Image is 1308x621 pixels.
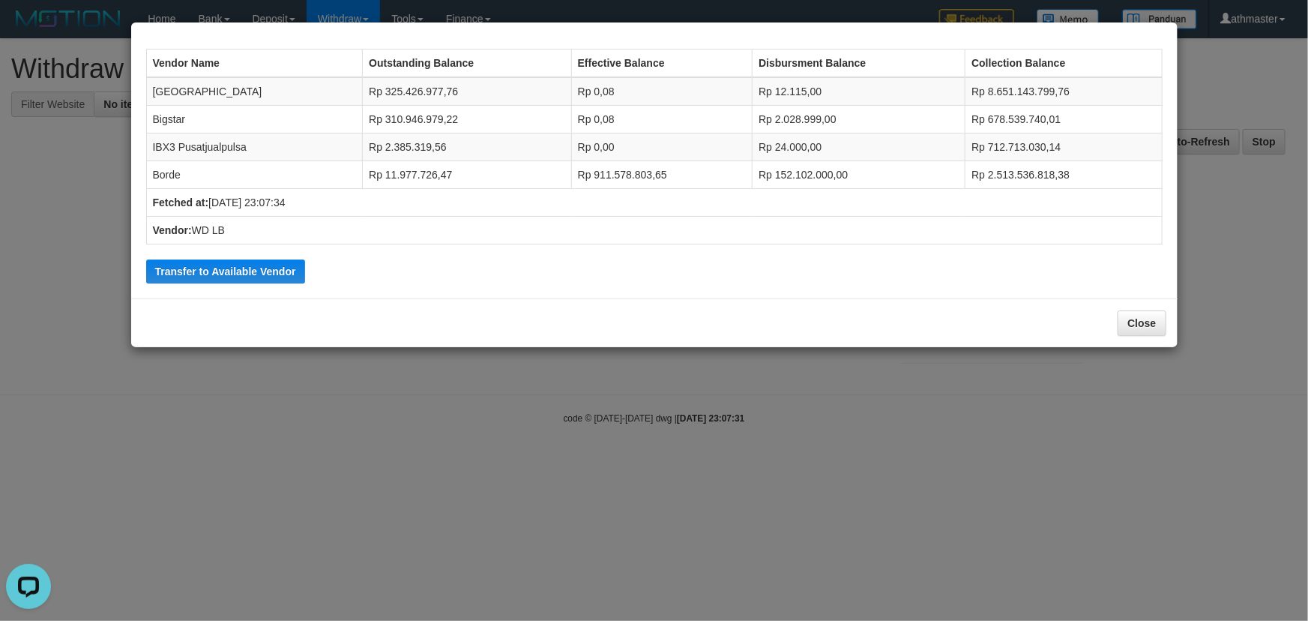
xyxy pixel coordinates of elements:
button: Close [1118,310,1166,336]
td: Bigstar [146,106,363,133]
td: Rp 310.946.979,22 [363,106,572,133]
td: [GEOGRAPHIC_DATA] [146,77,363,106]
td: Rp 2.028.999,00 [753,106,965,133]
th: Disbursment Balance [753,49,965,78]
td: Borde [146,161,363,189]
b: Vendor: [153,224,192,236]
td: Rp 325.426.977,76 [363,77,572,106]
th: Vendor Name [146,49,363,78]
button: Transfer to Available Vendor [146,259,305,283]
th: Outstanding Balance [363,49,572,78]
td: Rp 678.539.740,01 [965,106,1162,133]
td: Rp 0,08 [571,106,752,133]
button: Open LiveChat chat widget [6,6,51,51]
td: Rp 712.713.030,14 [965,133,1162,161]
td: WD LB [146,217,1162,244]
td: Rp 0,08 [571,77,752,106]
td: IBX3 Pusatjualpulsa [146,133,363,161]
th: Effective Balance [571,49,752,78]
th: Collection Balance [965,49,1162,78]
td: Rp 8.651.143.799,76 [965,77,1162,106]
td: Rp 12.115,00 [753,77,965,106]
td: Rp 11.977.726,47 [363,161,572,189]
td: Rp 2.385.319,56 [363,133,572,161]
td: Rp 24.000,00 [753,133,965,161]
td: Rp 0,00 [571,133,752,161]
td: Rp 2.513.536.818,38 [965,161,1162,189]
td: Rp 152.102.000,00 [753,161,965,189]
td: Rp 911.578.803,65 [571,161,752,189]
td: [DATE] 23:07:34 [146,189,1162,217]
b: Fetched at: [153,196,209,208]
